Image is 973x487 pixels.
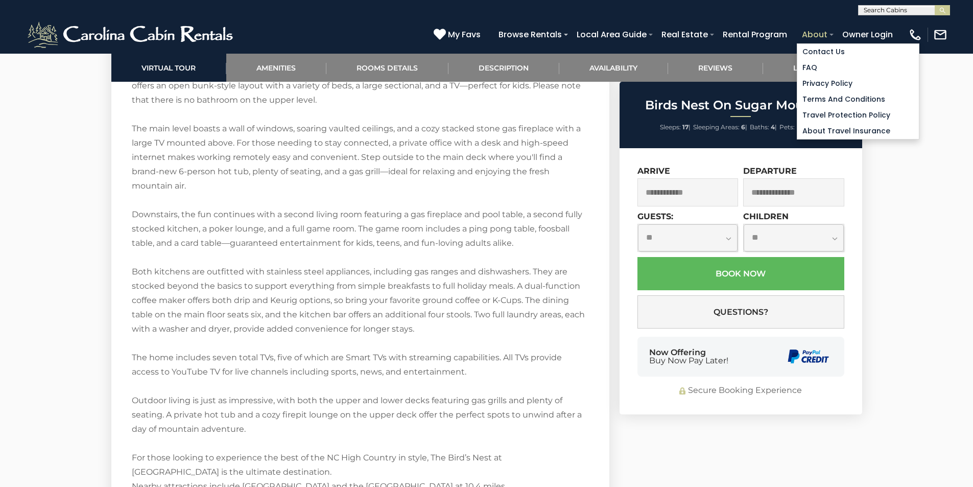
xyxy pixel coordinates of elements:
img: phone-regular-white.png [908,28,922,42]
span: Pets: [779,123,795,131]
a: FAQ [797,60,919,76]
label: Children [743,212,789,221]
a: Browse Rentals [493,26,567,43]
a: Terms and Conditions [797,91,919,107]
a: Contact Us [797,44,919,60]
span: My Favs [448,28,481,41]
li: | [693,121,747,134]
span: Sleeping Areas: [693,123,740,131]
a: Availability [559,54,668,82]
a: Rooms Details [326,54,448,82]
a: Reviews [668,54,763,82]
span: Baths: [750,123,769,131]
a: Owner Login [837,26,898,43]
img: mail-regular-white.png [933,28,947,42]
a: My Favs [434,28,483,41]
a: Description [448,54,559,82]
strong: No Pets [796,123,821,131]
a: Virtual Tour [111,54,226,82]
a: Rental Program [718,26,792,43]
h2: Birds Nest On Sugar Mountain [622,99,860,112]
a: Local Area Guide [572,26,652,43]
li: | [750,121,777,134]
strong: 6 [741,123,745,131]
label: Arrive [637,166,670,176]
a: Travel Protection Policy [797,107,919,123]
label: Departure [743,166,797,176]
a: Privacy Policy [797,76,919,91]
li: | [660,121,691,134]
label: Guests: [637,212,673,221]
span: Buy Now Pay Later! [649,357,728,365]
a: Real Estate [656,26,713,43]
span: Sleeps: [660,123,681,131]
div: Now Offering [649,349,728,365]
div: Secure Booking Experience [637,385,844,397]
button: Questions? [637,295,844,329]
strong: 4 [771,123,775,131]
button: Book Now [637,257,844,290]
strong: 17 [682,123,689,131]
a: Location [763,54,862,82]
a: About [797,26,833,43]
a: Amenities [226,54,326,82]
a: About Travel Insurance [797,123,919,139]
img: White-1-2.png [26,19,238,50]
